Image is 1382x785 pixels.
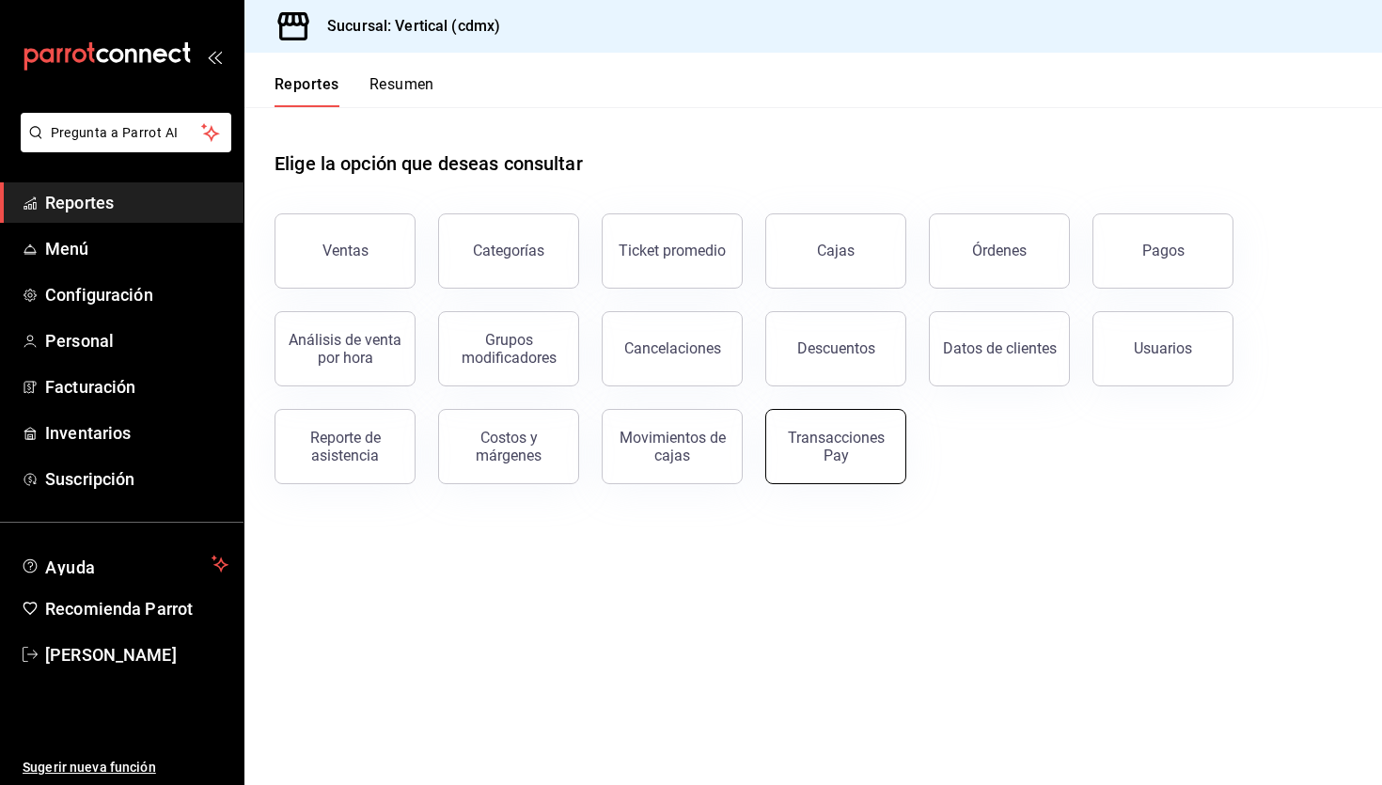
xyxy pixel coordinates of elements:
[45,420,228,446] span: Inventarios
[438,409,579,484] button: Costos y márgenes
[45,553,204,575] span: Ayuda
[287,429,403,464] div: Reporte de asistencia
[602,213,743,289] button: Ticket promedio
[23,758,228,777] span: Sugerir nueva función
[275,213,416,289] button: Ventas
[817,240,856,262] div: Cajas
[45,282,228,307] span: Configuración
[275,75,434,107] div: navigation tabs
[765,213,906,289] a: Cajas
[45,374,228,400] span: Facturación
[450,331,567,367] div: Grupos modificadores
[1092,213,1233,289] button: Pagos
[438,311,579,386] button: Grupos modificadores
[275,409,416,484] button: Reporte de asistencia
[765,311,906,386] button: Descuentos
[450,429,567,464] div: Costos y márgenes
[322,242,369,259] div: Ventas
[369,75,434,107] button: Resumen
[275,311,416,386] button: Análisis de venta por hora
[777,429,894,464] div: Transacciones Pay
[287,331,403,367] div: Análisis de venta por hora
[207,49,222,64] button: open_drawer_menu
[13,136,231,156] a: Pregunta a Parrot AI
[45,236,228,261] span: Menú
[619,242,726,259] div: Ticket promedio
[51,123,202,143] span: Pregunta a Parrot AI
[45,642,228,667] span: [PERSON_NAME]
[602,409,743,484] button: Movimientos de cajas
[972,242,1027,259] div: Órdenes
[1092,311,1233,386] button: Usuarios
[1134,339,1192,357] div: Usuarios
[275,75,339,107] button: Reportes
[275,149,583,178] h1: Elige la opción que deseas consultar
[602,311,743,386] button: Cancelaciones
[21,113,231,152] button: Pregunta a Parrot AI
[765,409,906,484] button: Transacciones Pay
[438,213,579,289] button: Categorías
[624,339,721,357] div: Cancelaciones
[1142,242,1185,259] div: Pagos
[473,242,544,259] div: Categorías
[943,339,1057,357] div: Datos de clientes
[45,190,228,215] span: Reportes
[929,311,1070,386] button: Datos de clientes
[45,596,228,621] span: Recomienda Parrot
[797,339,875,357] div: Descuentos
[45,466,228,492] span: Suscripción
[614,429,730,464] div: Movimientos de cajas
[312,15,500,38] h3: Sucursal: Vertical (cdmx)
[929,213,1070,289] button: Órdenes
[45,328,228,353] span: Personal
